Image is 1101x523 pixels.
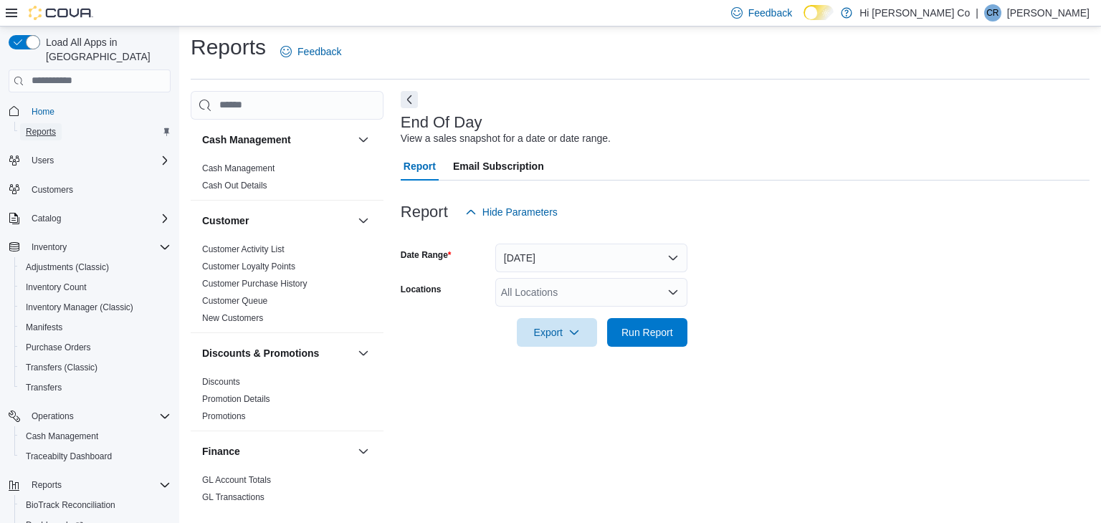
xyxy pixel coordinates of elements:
[26,431,98,442] span: Cash Management
[202,213,249,228] h3: Customer
[355,131,372,148] button: Cash Management
[26,181,79,198] a: Customers
[202,261,295,272] span: Customer Loyalty Points
[20,379,171,396] span: Transfers
[26,126,56,138] span: Reports
[20,339,97,356] a: Purchase Orders
[859,4,970,21] p: Hi [PERSON_NAME] Co
[3,475,176,495] button: Reports
[26,181,171,198] span: Customers
[20,319,171,336] span: Manifests
[202,261,295,272] a: Customer Loyalty Points
[40,35,171,64] span: Load All Apps in [GEOGRAPHIC_DATA]
[26,408,80,425] button: Operations
[26,102,171,120] span: Home
[453,152,544,181] span: Email Subscription
[297,44,341,59] span: Feedback
[26,408,171,425] span: Operations
[14,277,176,297] button: Inventory Count
[20,448,118,465] a: Traceabilty Dashboard
[26,342,91,353] span: Purchase Orders
[202,444,240,459] h3: Finance
[355,212,372,229] button: Customer
[20,448,171,465] span: Traceabilty Dashboard
[202,278,308,289] span: Customer Purchase History
[459,198,563,226] button: Hide Parameters
[14,446,176,466] button: Traceabilty Dashboard
[14,378,176,398] button: Transfers
[202,492,264,502] a: GL Transactions
[3,150,176,171] button: Users
[191,241,383,332] div: Customer
[20,428,171,445] span: Cash Management
[20,319,68,336] a: Manifests
[202,377,240,387] a: Discounts
[202,133,352,147] button: Cash Management
[3,237,176,257] button: Inventory
[202,296,267,306] a: Customer Queue
[202,475,271,485] a: GL Account Totals
[20,299,171,316] span: Inventory Manager (Classic)
[667,287,679,298] button: Open list of options
[32,479,62,491] span: Reports
[355,345,372,362] button: Discounts & Promotions
[32,184,73,196] span: Customers
[202,295,267,307] span: Customer Queue
[202,279,308,289] a: Customer Purchase History
[748,6,792,20] span: Feedback
[202,393,270,405] span: Promotion Details
[976,4,978,21] p: |
[32,241,67,253] span: Inventory
[202,474,271,486] span: GL Account Totals
[26,282,87,293] span: Inventory Count
[1007,4,1090,21] p: [PERSON_NAME]
[202,376,240,388] span: Discounts
[20,496,171,514] span: BioTrack Reconciliation
[20,359,171,376] span: Transfers (Classic)
[3,101,176,122] button: Home
[26,239,72,256] button: Inventory
[191,471,383,512] div: Finance
[14,337,176,358] button: Purchase Orders
[404,152,436,181] span: Report
[804,20,804,21] span: Dark Mode
[401,114,482,131] h3: End Of Day
[202,411,246,421] a: Promotions
[202,163,275,173] a: Cash Management
[202,491,264,503] span: GL Transactions
[20,339,171,356] span: Purchase Orders
[20,279,92,296] a: Inventory Count
[14,297,176,317] button: Inventory Manager (Classic)
[804,5,834,20] input: Dark Mode
[3,179,176,200] button: Customers
[26,152,59,169] button: Users
[3,208,176,229] button: Catalog
[202,213,352,228] button: Customer
[621,325,673,340] span: Run Report
[401,91,418,108] button: Next
[26,476,171,494] span: Reports
[26,382,62,393] span: Transfers
[20,123,171,140] span: Reports
[20,259,115,276] a: Adjustments (Classic)
[202,394,270,404] a: Promotion Details
[202,312,263,324] span: New Customers
[26,210,67,227] button: Catalog
[26,476,67,494] button: Reports
[20,359,103,376] a: Transfers (Classic)
[607,318,687,347] button: Run Report
[202,244,285,254] a: Customer Activity List
[525,318,588,347] span: Export
[32,155,54,166] span: Users
[14,358,176,378] button: Transfers (Classic)
[32,411,74,422] span: Operations
[14,122,176,142] button: Reports
[3,406,176,426] button: Operations
[202,411,246,422] span: Promotions
[20,299,139,316] a: Inventory Manager (Classic)
[517,318,597,347] button: Export
[202,244,285,255] span: Customer Activity List
[401,131,611,146] div: View a sales snapshot for a date or date range.
[20,379,67,396] a: Transfers
[202,346,352,360] button: Discounts & Promotions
